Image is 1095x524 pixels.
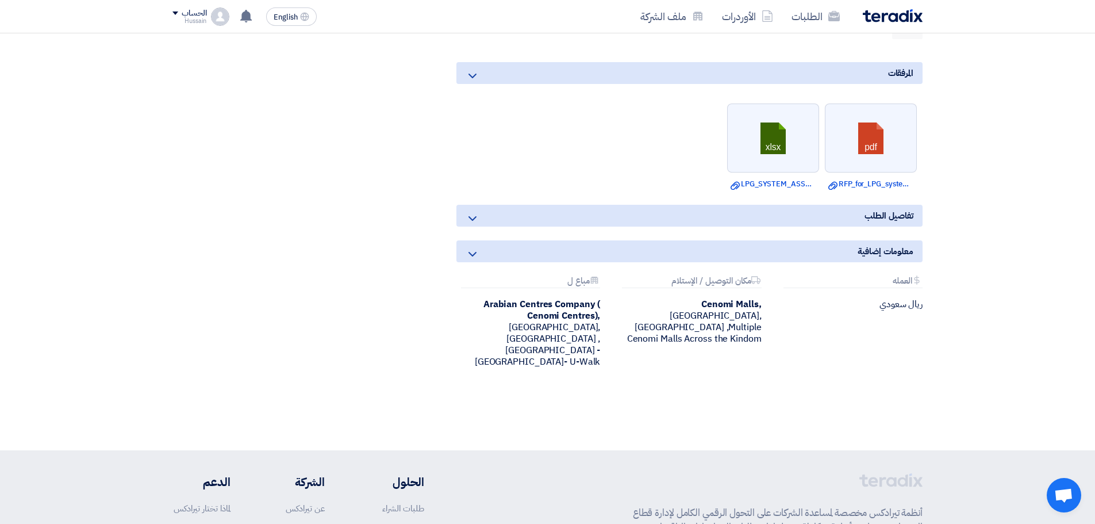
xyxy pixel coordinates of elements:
[359,473,424,491] li: الحلول
[888,67,913,79] span: المرفقات
[782,3,849,30] a: الطلبات
[274,13,298,21] span: English
[622,276,761,288] div: مكان التوصيل / الإستلام
[286,502,325,515] a: عن تيرادكس
[174,502,230,515] a: لماذا تختار تيرادكس
[713,3,782,30] a: الأوردرات
[211,7,229,26] img: profile_test.png
[631,3,713,30] a: ملف الشركة
[858,245,913,258] span: معلومات إضافية
[266,7,317,26] button: English
[828,178,913,190] a: RFP_for_LPG_system_Planned_Preventive_Maintenance__Repair_Services.pdf
[456,299,600,368] div: [GEOGRAPHIC_DATA], [GEOGRAPHIC_DATA] ,[GEOGRAPHIC_DATA] - [GEOGRAPHIC_DATA]- U-Walk
[483,297,601,323] b: Arabian Centres Company ( Cenomi Centres),
[731,178,816,190] a: LPG_SYSTEM_ASSET_LIST.xlsx
[779,299,923,310] div: ريال سعودي
[461,276,600,288] div: مباع ل
[382,502,424,515] a: طلبات الشراء
[1047,478,1081,512] div: دردشة مفتوحة
[865,209,913,222] span: تفاصيل الطلب
[172,473,230,491] li: الدعم
[701,297,762,311] b: Cenomi Malls,
[617,299,761,345] div: [GEOGRAPHIC_DATA], [GEOGRAPHIC_DATA] ,Multiple Cenomi Malls Across the Kindom
[182,9,206,18] div: الحساب
[863,9,923,22] img: Teradix logo
[172,18,206,24] div: Hussain
[783,276,923,288] div: العمله
[265,473,325,491] li: الشركة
